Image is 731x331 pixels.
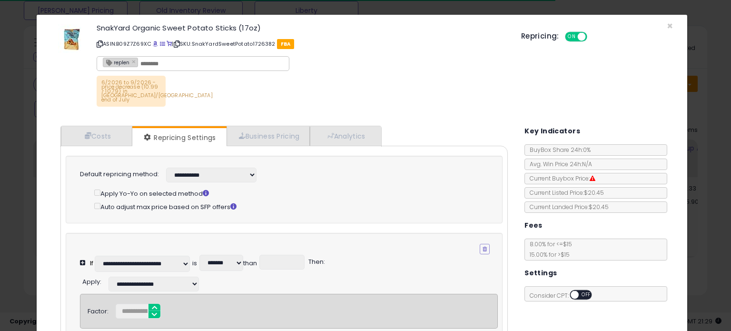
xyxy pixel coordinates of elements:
[525,146,591,154] span: BuyBox Share 24h: 0%
[525,291,604,300] span: Consider CPT:
[525,160,592,168] span: Avg. Win Price 24h: N/A
[97,36,507,51] p: ASIN: B09Z7Z69XC | SKU: SnakYardSweetPotato1726382
[524,125,580,137] h5: Key Indicators
[160,40,165,48] a: All offer listings
[97,24,507,31] h3: SnakYard Organic Sweet Potato Sticks (17oz)
[82,277,100,286] span: Apply
[590,176,595,181] i: Suppressed Buy Box
[307,257,325,266] span: Then:
[192,259,197,268] div: is
[524,220,543,231] h5: Fees
[94,188,490,199] div: Apply Yo-Yo on selected method
[525,203,609,211] span: Current Landed Price: $20.45
[243,259,257,268] div: than
[483,246,487,252] i: Remove Condition
[132,57,138,66] a: ×
[61,126,132,146] a: Costs
[521,32,559,40] h5: Repricing:
[103,58,129,66] span: replen
[80,170,159,179] label: Default repricing method:
[566,33,578,41] span: ON
[525,174,595,182] span: Current Buybox Price:
[97,76,166,107] p: 6/2026 to 9/2026 - price decrease (10.99 > 10.79) in [GEOGRAPHIC_DATA]/[GEOGRAPHIC_DATA] end of July
[667,19,673,33] span: ×
[88,304,109,316] div: Factor:
[94,201,490,212] div: Auto adjust max price based on SFP offers
[585,33,601,41] span: OFF
[525,240,572,259] span: 8.00 % for <= $15
[132,128,226,147] a: Repricing Settings
[153,40,158,48] a: BuyBox page
[524,267,557,279] h5: Settings
[579,291,594,299] span: OFF
[310,126,380,146] a: Analytics
[277,39,295,49] span: FBA
[82,274,101,287] div: :
[227,126,310,146] a: Business Pricing
[58,24,87,53] img: 41s1ydLVF-L._SL60_.jpg
[167,40,172,48] a: Your listing only
[525,189,604,197] span: Current Listed Price: $20.45
[525,251,570,259] span: 15.00 % for > $15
